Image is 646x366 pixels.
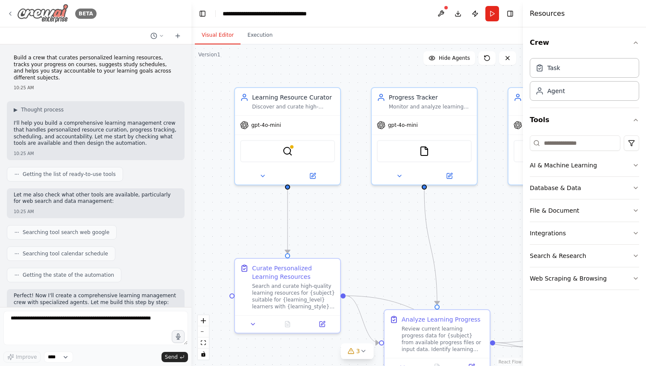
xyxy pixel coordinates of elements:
div: Analyze Learning Progress [402,315,481,324]
button: Send [161,352,188,362]
div: Learning Resource Curator [252,93,335,102]
div: BETA [75,9,97,19]
button: Web Scraping & Browsing [530,267,639,290]
g: Edge from 30339305-5bef-437c-89e6-1591622bed42 to 4a623ca3-a010-4f40-b663-6c1f28698992 [346,292,529,351]
div: Monitor and analyze learning progress across {subject} courses, identifying patterns, strengths, ... [389,103,472,110]
button: zoom in [198,315,209,326]
button: Hide left sidebar [197,8,208,20]
div: Progress Tracker [389,93,472,102]
img: SerplyWebSearchTool [282,146,293,156]
nav: breadcrumb [223,9,319,18]
div: Learning Resource CuratorDiscover and curate high-quality, personalized learning resources for {s... [234,87,341,185]
span: Searching tool calendar schedule [23,250,108,257]
button: Open in side panel [425,171,473,181]
g: Edge from e29c68d7-aa57-4ab7-b21d-c67e0d02fcf4 to 127cbc42-20e1-45a0-8813-531dea70cf5c [420,190,441,305]
p: Let me also check what other tools are available, particularly for web search and data management: [14,192,178,205]
button: Hide Agents [423,51,475,65]
p: I'll help you build a comprehensive learning management crew that handles personalized resource c... [14,120,178,146]
button: AI & Machine Learning [530,154,639,176]
div: Progress TrackerMonitor and analyze learning progress across {subject} courses, identifying patte... [371,87,478,185]
button: Switch to previous chat [147,31,167,41]
button: zoom out [198,326,209,337]
button: ▶Thought process [14,106,64,113]
button: Crew [530,31,639,55]
g: Edge from 30339305-5bef-437c-89e6-1591622bed42 to 127cbc42-20e1-45a0-8813-531dea70cf5c [346,292,379,347]
div: Database & Data [530,184,581,192]
span: gpt-4o-mini [388,122,418,129]
div: Task [547,64,560,72]
div: Version 1 [198,51,220,58]
div: Tools [530,132,639,297]
div: AI & Machine Learning [530,161,597,170]
span: Thought process [21,106,64,113]
a: React Flow attribution [499,360,522,364]
button: File & Document [530,199,639,222]
button: fit view [198,337,209,348]
button: Open in side panel [288,171,337,181]
div: Search and curate high-quality learning resources for {subject} suitable for {learning_level} lea... [252,283,335,310]
button: Start a new chat [171,31,185,41]
button: Integrations [530,222,639,244]
span: Getting the state of the automation [23,272,114,278]
p: Perfect! Now I'll create a comprehensive learning management crew with specialized agents. Let me... [14,293,178,306]
div: Search & Research [530,252,586,260]
button: toggle interactivity [198,348,209,360]
span: 3 [356,347,360,355]
div: File & Document [530,206,579,215]
span: gpt-4o-mini [251,122,281,129]
button: Search & Research [530,245,639,267]
g: Edge from 90235f26-0434-40d4-879f-9219953cdabe to 30339305-5bef-437c-89e6-1591622bed42 [283,190,292,253]
span: Getting the list of ready-to-use tools [23,171,116,178]
span: Searching tool search web google [23,229,109,236]
div: Web Scraping & Browsing [530,274,607,283]
button: Improve [3,351,41,363]
span: ▶ [14,106,18,113]
img: Logo [17,4,68,23]
div: React Flow controls [198,315,209,360]
button: No output available [270,319,306,329]
button: Tools [530,108,639,132]
button: Execution [241,26,279,44]
div: Curate Personalized Learning Resources [252,264,335,281]
span: Improve [16,354,37,360]
button: Open in side panel [307,319,337,329]
p: Build a crew that curates personalized learning resources, tracks your progress on courses, sugge... [14,55,178,81]
button: 3 [341,343,374,359]
button: Visual Editor [195,26,241,44]
h4: Resources [530,9,565,19]
button: Database & Data [530,177,639,199]
div: 10:25 AM [14,150,178,157]
div: 10:25 AM [14,85,178,91]
div: Agent [547,87,565,95]
button: Click to speak your automation idea [172,330,185,343]
span: Send [165,354,178,360]
div: Review current learning progress data for {subject} from available progress files or input data. ... [402,325,484,353]
img: FileReadTool [419,146,429,156]
button: Hide right sidebar [504,8,516,20]
div: 10:25 AM [14,208,178,215]
div: Discover and curate high-quality, personalized learning resources for {subject} based on {learnin... [252,103,335,110]
div: Crew [530,55,639,108]
div: Integrations [530,229,566,237]
div: Curate Personalized Learning ResourcesSearch and curate high-quality learning resources for {subj... [234,258,341,334]
span: Hide Agents [439,55,470,61]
